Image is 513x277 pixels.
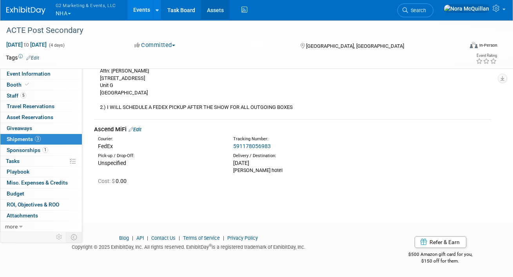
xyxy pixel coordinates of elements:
[0,221,82,232] a: more
[129,127,141,132] a: Edit
[145,235,150,241] span: |
[120,235,129,241] a: Blog
[98,160,126,166] span: Unspecified
[94,125,491,134] div: Ascend MiFi
[0,156,82,167] a: Tasks
[7,92,26,99] span: Staff
[0,188,82,199] a: Budget
[177,235,182,241] span: |
[383,246,497,264] div: $500 Amazon gift card for you,
[7,81,31,88] span: Booth
[0,134,82,145] a: Shipments3
[397,4,433,17] a: Search
[7,179,68,186] span: Misc. Expenses & Credits
[42,147,48,153] span: 1
[25,82,29,87] i: Booth reservation complete
[7,125,32,131] span: Giveaways
[137,235,144,241] a: API
[233,136,390,142] div: Tracking Number:
[0,91,82,101] a: Staff5
[6,54,39,62] td: Tags
[4,24,455,38] div: ACTE Post Secondary
[183,235,220,241] a: Terms of Service
[0,112,82,123] a: Asset Reservations
[7,114,53,120] span: Asset Reservations
[7,147,48,153] span: Sponsorships
[98,178,116,184] span: Cost: $
[152,235,176,241] a: Contact Us
[383,258,497,264] div: $150 off for them.
[233,159,357,167] div: [DATE]
[408,7,426,13] span: Search
[98,178,130,184] span: 0.00
[7,168,29,175] span: Playbook
[425,41,497,53] div: Event Format
[23,42,30,48] span: to
[470,42,478,48] img: Format-Inperson.png
[0,145,82,156] a: Sponsorships1
[233,167,357,174] div: [PERSON_NAME] hotel
[6,41,47,48] span: [DATE] [DATE]
[7,201,59,208] span: ROI, Objectives & ROO
[476,54,497,58] div: Event Rating
[0,101,82,112] a: Travel Reservations
[5,223,18,230] span: more
[0,123,82,134] a: Giveaways
[228,235,258,241] a: Privacy Policy
[98,136,221,142] div: Courier:
[6,242,372,251] div: Copyright © 2025 ExhibitDay, Inc. All rights reserved. ExhibitDay is a registered trademark of Ex...
[7,71,51,77] span: Event Information
[6,7,45,14] img: ExhibitDay
[20,92,26,98] span: 5
[131,235,136,241] span: |
[6,158,20,164] span: Tasks
[7,190,24,197] span: Budget
[209,243,212,248] sup: ®
[48,43,65,48] span: (4 days)
[479,42,497,48] div: In-Person
[0,210,82,221] a: Attachments
[0,80,82,90] a: Booth
[56,1,116,9] span: G2 Marketing & Events, LLC
[415,236,466,248] a: Refer & Earn
[7,136,41,142] span: Shipments
[444,4,489,13] img: Nora McQuillan
[0,69,82,79] a: Event Information
[53,232,66,242] td: Personalize Event Tab Strip
[0,177,82,188] a: Misc. Expenses & Credits
[66,232,82,242] td: Toggle Event Tabs
[7,212,38,219] span: Attachments
[98,153,221,159] div: Pick-up / Drop-Off:
[132,41,178,49] button: Committed
[0,167,82,177] a: Playbook
[98,142,221,150] div: FedEx
[26,55,39,61] a: Edit
[221,235,227,241] span: |
[7,103,54,109] span: Travel Reservations
[233,153,357,159] div: Delivery / Destination:
[233,143,271,149] a: 591178056983
[35,136,41,142] span: 3
[306,43,404,49] span: [GEOGRAPHIC_DATA], [GEOGRAPHIC_DATA]
[0,199,82,210] a: ROI, Objectives & ROO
